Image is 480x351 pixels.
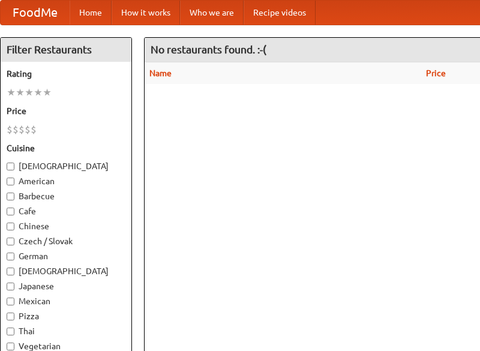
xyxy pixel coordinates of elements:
input: Thai [7,328,14,335]
input: Chinese [7,223,14,230]
li: $ [19,123,25,136]
a: Price [426,68,446,78]
input: American [7,178,14,185]
a: FoodMe [1,1,70,25]
input: Japanese [7,283,14,290]
li: ★ [7,86,16,99]
input: [DEMOGRAPHIC_DATA] [7,163,14,170]
label: American [7,175,125,187]
a: Home [70,1,112,25]
li: $ [7,123,13,136]
label: Japanese [7,280,125,292]
label: [DEMOGRAPHIC_DATA] [7,160,125,172]
a: Who we are [180,1,244,25]
li: ★ [34,86,43,99]
label: Barbecue [7,190,125,202]
a: Name [149,68,172,78]
label: Czech / Slovak [7,235,125,247]
input: Czech / Slovak [7,238,14,245]
li: ★ [25,86,34,99]
h5: Cuisine [7,142,125,154]
li: ★ [16,86,25,99]
label: Cafe [7,205,125,217]
input: Cafe [7,208,14,215]
label: Pizza [7,310,125,322]
input: Pizza [7,313,14,320]
a: How it works [112,1,180,25]
input: [DEMOGRAPHIC_DATA] [7,268,14,275]
label: Chinese [7,220,125,232]
label: German [7,250,125,262]
li: $ [31,123,37,136]
h4: Filter Restaurants [1,38,131,62]
li: ★ [43,86,52,99]
h5: Price [7,105,125,117]
input: Barbecue [7,193,14,200]
input: German [7,253,14,260]
label: [DEMOGRAPHIC_DATA] [7,265,125,277]
input: Vegetarian [7,343,14,350]
a: Recipe videos [244,1,316,25]
h5: Rating [7,68,125,80]
ng-pluralize: No restaurants found. :-( [151,44,266,55]
li: $ [25,123,31,136]
label: Mexican [7,295,125,307]
input: Mexican [7,298,14,305]
li: $ [13,123,19,136]
label: Thai [7,325,125,337]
